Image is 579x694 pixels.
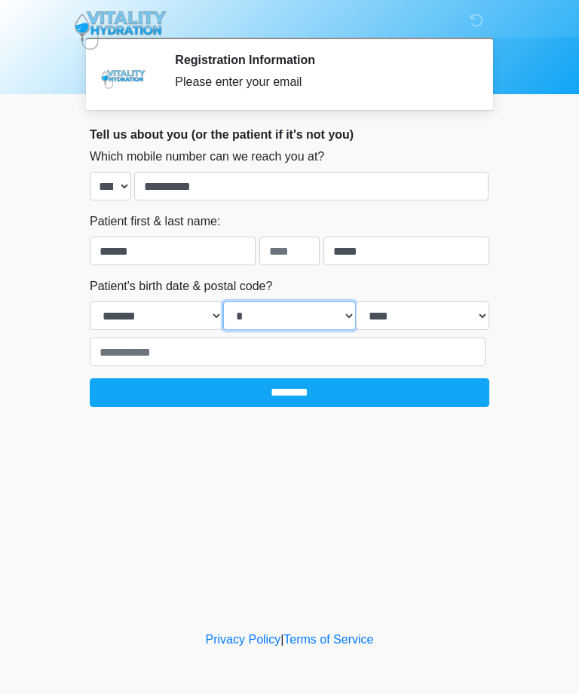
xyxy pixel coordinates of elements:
h2: Tell us about you (or the patient if it's not you) [90,127,489,142]
a: | [280,633,283,646]
img: Vitality Hydration Logo [75,11,167,50]
label: Patient's birth date & postal code? [90,277,272,295]
label: Which mobile number can we reach you at? [90,148,324,166]
a: Terms of Service [283,633,373,646]
label: Patient first & last name: [90,212,220,231]
div: Please enter your email [175,73,467,91]
a: Privacy Policy [206,633,281,646]
img: Agent Avatar [101,53,146,98]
